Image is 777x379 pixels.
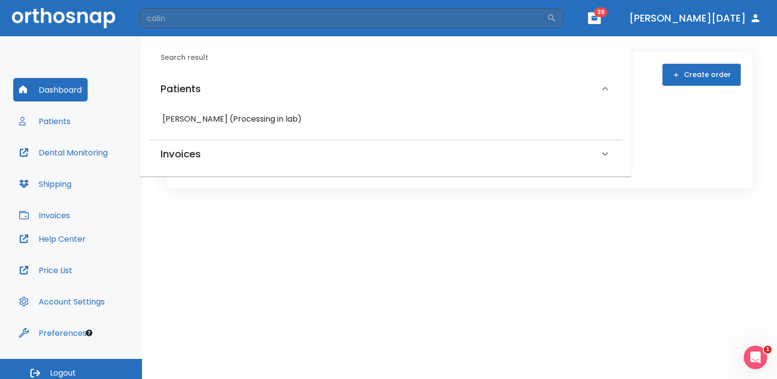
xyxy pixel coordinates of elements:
[13,141,114,164] button: Dental Monitoring
[13,258,78,282] button: Price List
[50,368,76,379] span: Logout
[163,112,609,126] h6: [PERSON_NAME] (Processing in lab)
[13,78,88,101] button: Dashboard
[149,71,623,106] div: Patients
[744,346,767,369] iframe: Intercom live chat
[161,146,201,162] h6: Invoices
[13,172,77,196] button: Shipping
[662,64,741,86] button: Create order
[625,9,765,27] button: [PERSON_NAME][DATE]
[85,328,94,337] div: Tooltip anchor
[149,140,623,168] div: Invoices
[12,8,116,28] img: Orthosnap
[13,203,76,227] button: Invoices
[13,227,92,251] button: Help Center
[13,290,111,313] button: Account Settings
[594,7,608,17] span: 39
[13,109,76,133] button: Patients
[764,346,772,354] span: 1
[161,81,201,97] h6: Patients
[140,8,547,28] input: Search by Patient Name or Case #
[161,52,623,63] h6: Search result
[13,321,93,345] button: Preferences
